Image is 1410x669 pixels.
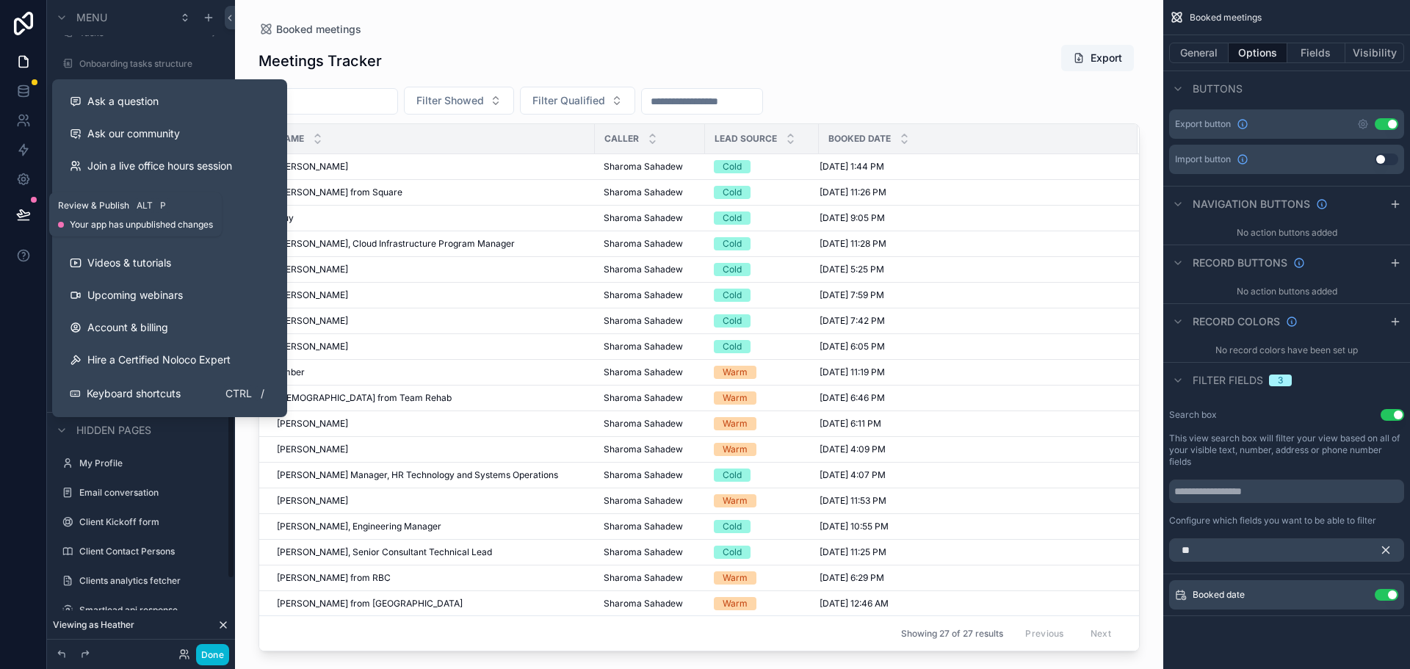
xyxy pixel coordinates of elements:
[820,238,886,250] span: [DATE] 11:28 PM
[820,161,884,173] span: [DATE] 1:44 PM
[277,238,515,250] span: [PERSON_NAME], Cloud Infrastructure Program Manager
[604,444,683,455] span: Sharoma Sahadew
[723,417,748,430] div: Warm
[532,93,605,108] span: Filter Qualified
[714,546,810,559] a: Cold
[723,597,748,610] div: Warm
[820,212,885,224] span: [DATE] 9:05 PM
[277,212,586,224] a: Guy
[277,444,348,455] span: [PERSON_NAME]
[604,133,639,145] span: Caller
[714,391,810,405] a: Warm
[604,264,696,275] a: Sharoma Sahadew
[604,187,696,198] a: Sharoma Sahadew
[87,386,181,401] span: Keyboard shortcuts
[79,58,223,70] label: Onboarding tasks structure
[1163,280,1410,303] div: No action buttons added
[714,494,810,507] a: Warm
[277,469,586,481] a: [PERSON_NAME] Manager, HR Technology and Systems Operations
[820,212,1120,224] a: [DATE] 9:05 PM
[604,495,696,507] a: Sharoma Sahadew
[723,494,748,507] div: Warm
[604,366,696,378] a: Sharoma Sahadew
[820,598,889,610] span: [DATE] 12:46 AM
[277,546,586,558] a: [PERSON_NAME], Senior Consultant Technical Lead
[820,341,885,352] span: [DATE] 6:05 PM
[277,238,586,250] a: [PERSON_NAME], Cloud Infrastructure Program Manager
[820,264,1120,275] a: [DATE] 5:25 PM
[256,388,268,399] span: /
[604,572,696,584] a: Sharoma Sahadew
[277,495,586,507] a: [PERSON_NAME]
[714,417,810,430] a: Warm
[820,495,886,507] span: [DATE] 11:53 PM
[1169,515,1376,527] label: Configure which fields you want to be able to filter
[277,187,402,198] span: [PERSON_NAME] from Square
[820,392,885,404] span: [DATE] 6:46 PM
[820,341,1120,352] a: [DATE] 6:05 PM
[87,126,180,141] span: Ask our community
[820,187,1120,198] a: [DATE] 11:26 PM
[723,443,748,456] div: Warm
[604,289,683,301] span: Sharoma Sahadew
[1193,256,1287,270] span: Record buttons
[277,289,348,301] span: [PERSON_NAME]
[277,187,586,198] a: [PERSON_NAME] from Square
[277,392,586,404] a: [DEMOGRAPHIC_DATA] from Team Rehab
[1169,43,1229,63] button: General
[1287,43,1346,63] button: Fields
[820,418,881,430] span: [DATE] 6:11 PM
[604,161,683,173] span: Sharoma Sahadew
[58,376,281,411] button: Keyboard shortcutsCtrl/
[1193,82,1243,96] span: Buttons
[604,212,696,224] a: Sharoma Sahadew
[196,644,229,665] button: Done
[714,443,810,456] a: Warm
[53,619,134,631] span: Viewing as Heather
[604,392,683,404] span: Sharoma Sahadew
[276,22,361,37] span: Booked meetings
[79,516,223,528] label: Client Kickoff form
[723,211,742,225] div: Cold
[277,495,348,507] span: [PERSON_NAME]
[277,598,586,610] a: [PERSON_NAME] from [GEOGRAPHIC_DATA]
[604,238,683,250] span: Sharoma Sahadew
[723,160,742,173] div: Cold
[1193,373,1263,388] span: Filter fields
[277,366,586,378] a: Amber
[404,87,514,115] button: Select Button
[277,521,586,532] a: [PERSON_NAME], Engineering Manager
[820,366,885,378] span: [DATE] 11:19 PM
[58,200,129,211] span: Review & Publish
[714,263,810,276] a: Cold
[820,315,1120,327] a: [DATE] 7:42 PM
[277,598,463,610] span: [PERSON_NAME] from [GEOGRAPHIC_DATA]
[277,161,348,173] span: [PERSON_NAME]
[604,521,696,532] a: Sharoma Sahadew
[604,546,696,558] a: Sharoma Sahadew
[1175,153,1231,165] span: Import button
[723,263,742,276] div: Cold
[604,598,696,610] a: Sharoma Sahadew
[723,340,742,353] div: Cold
[723,546,742,559] div: Cold
[79,604,223,616] label: Smartlead api response
[820,444,886,455] span: [DATE] 4:09 PM
[277,161,586,173] a: [PERSON_NAME]
[1163,339,1410,362] div: No record colors have been set up
[79,458,223,469] label: My Profile
[604,418,696,430] a: Sharoma Sahadew
[604,161,696,173] a: Sharoma Sahadew
[723,289,742,302] div: Cold
[1193,589,1245,601] span: Booked date
[1193,197,1310,211] span: Navigation buttons
[714,571,810,585] a: Warm
[723,186,742,199] div: Cold
[277,264,586,275] a: [PERSON_NAME]
[79,546,223,557] a: Client Contact Persons
[79,487,223,499] a: Email conversation
[820,546,886,558] span: [DATE] 11:25 PM
[70,219,213,231] span: Your app has unpublished changes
